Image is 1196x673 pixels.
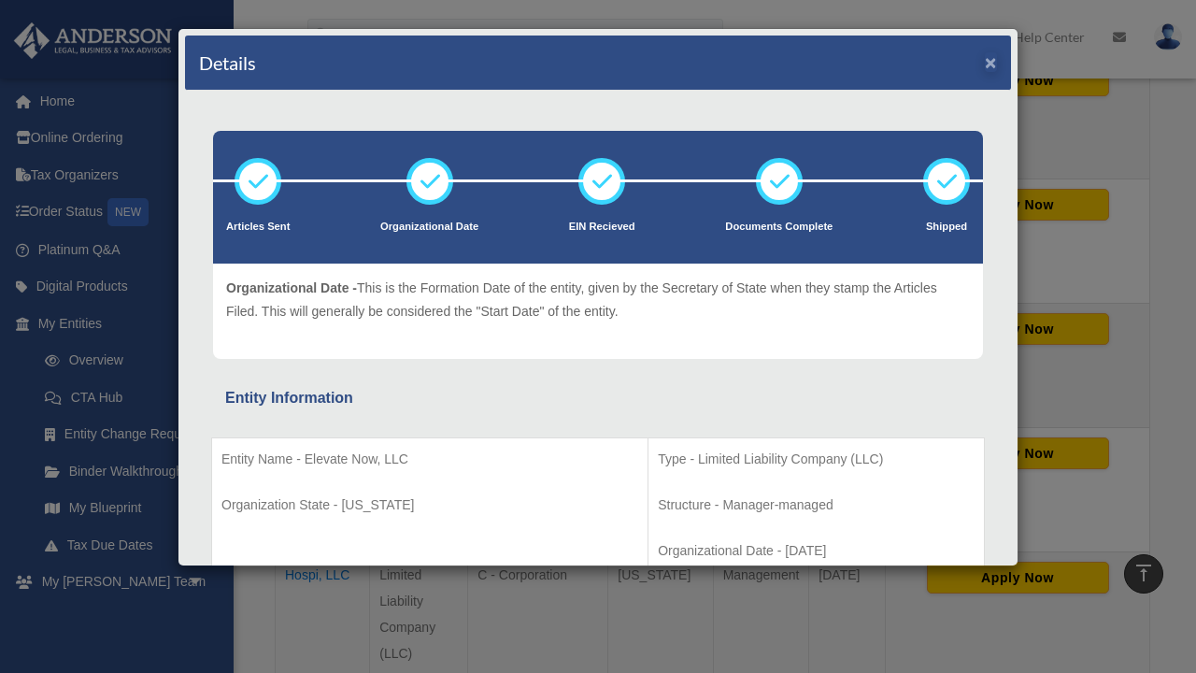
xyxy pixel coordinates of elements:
[199,50,256,76] h4: Details
[985,52,997,72] button: ×
[725,218,833,236] p: Documents Complete
[226,218,290,236] p: Articles Sent
[658,448,975,471] p: Type - Limited Liability Company (LLC)
[225,385,971,411] div: Entity Information
[658,539,975,563] p: Organizational Date - [DATE]
[658,494,975,517] p: Structure - Manager-managed
[226,280,357,295] span: Organizational Date -
[569,218,635,236] p: EIN Recieved
[380,218,478,236] p: Organizational Date
[221,448,638,471] p: Entity Name - Elevate Now, LLC
[226,277,970,322] p: This is the Formation Date of the entity, given by the Secretary of State when they stamp the Art...
[221,494,638,517] p: Organization State - [US_STATE]
[923,218,970,236] p: Shipped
